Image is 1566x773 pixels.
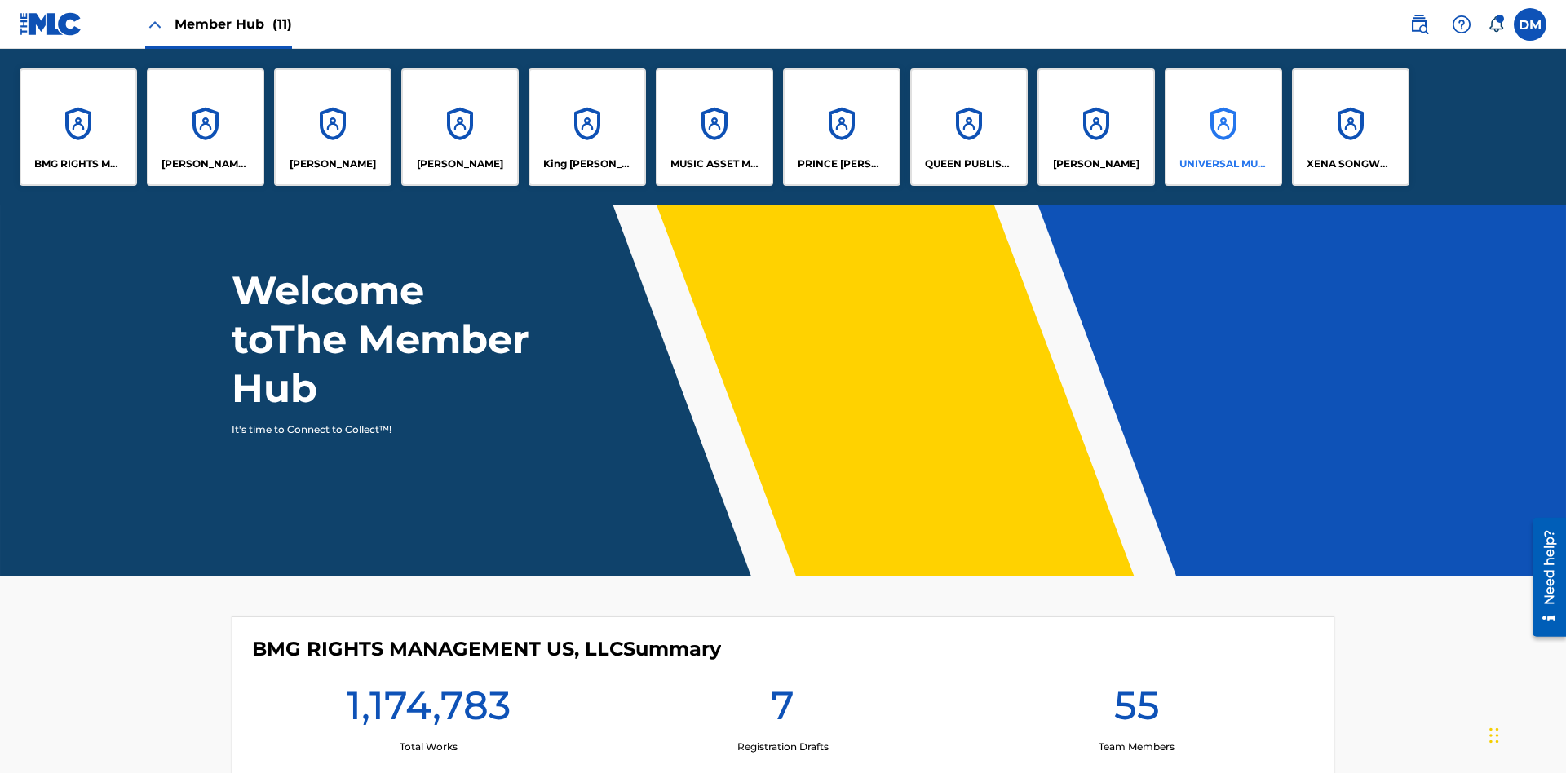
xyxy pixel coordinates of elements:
span: (11) [272,16,292,32]
h1: 7 [771,681,794,740]
a: AccountsMUSIC ASSET MANAGEMENT (MAM) [656,68,773,186]
p: Registration Drafts [737,740,829,754]
img: search [1409,15,1429,34]
a: AccountsXENA SONGWRITER [1292,68,1409,186]
a: AccountsBMG RIGHTS MANAGEMENT US, LLC [20,68,137,186]
p: QUEEN PUBLISHA [925,157,1014,171]
p: Total Works [400,740,458,754]
a: AccountsQUEEN PUBLISHA [910,68,1028,186]
a: Accounts[PERSON_NAME] SONGWRITER [147,68,264,186]
img: MLC Logo [20,12,82,36]
p: UNIVERSAL MUSIC PUB GROUP [1179,157,1268,171]
p: King McTesterson [543,157,632,171]
img: help [1452,15,1471,34]
h1: 55 [1114,681,1160,740]
p: It's time to Connect to Collect™! [232,422,515,437]
div: Notifications [1488,16,1504,33]
iframe: Chat Widget [1484,695,1566,773]
p: BMG RIGHTS MANAGEMENT US, LLC [34,157,123,171]
iframe: Resource Center [1520,511,1566,645]
a: AccountsKing [PERSON_NAME] [529,68,646,186]
p: RONALD MCTESTERSON [1053,157,1139,171]
h1: 1,174,783 [347,681,511,740]
div: Drag [1489,711,1499,760]
a: Accounts[PERSON_NAME] [401,68,519,186]
p: CLEO SONGWRITER [161,157,250,171]
a: Accounts[PERSON_NAME] [274,68,391,186]
p: XENA SONGWRITER [1307,157,1396,171]
p: Team Members [1099,740,1174,754]
img: Close [145,15,165,34]
a: AccountsUNIVERSAL MUSIC PUB GROUP [1165,68,1282,186]
a: Public Search [1403,8,1435,41]
a: AccountsPRINCE [PERSON_NAME] [783,68,900,186]
p: ELVIS COSTELLO [290,157,376,171]
h1: Welcome to The Member Hub [232,266,537,413]
p: EYAMA MCSINGER [417,157,503,171]
span: Member Hub [175,15,292,33]
div: User Menu [1514,8,1546,41]
h4: BMG RIGHTS MANAGEMENT US, LLC [252,637,721,661]
a: Accounts[PERSON_NAME] [1037,68,1155,186]
p: MUSIC ASSET MANAGEMENT (MAM) [670,157,759,171]
div: Help [1445,8,1478,41]
p: PRINCE MCTESTERSON [798,157,887,171]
